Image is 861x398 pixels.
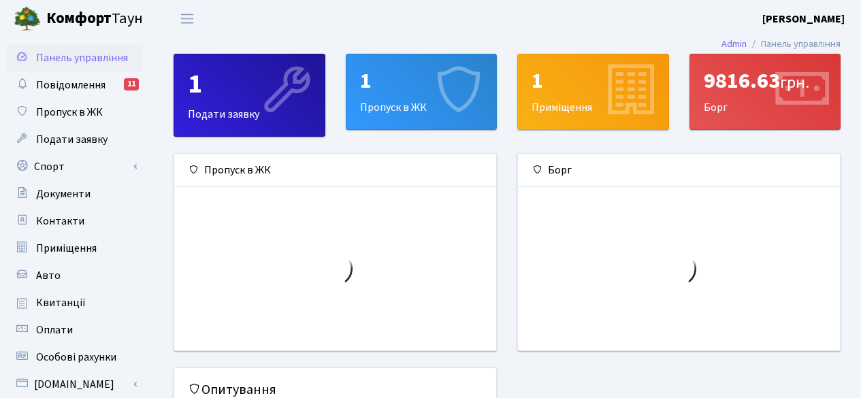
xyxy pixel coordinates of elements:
[7,208,143,235] a: Контакти
[7,316,143,344] a: Оплати
[7,126,143,153] a: Подати заявку
[14,5,41,33] img: logo.png
[7,153,143,180] a: Спорт
[518,54,668,129] div: Приміщення
[46,7,112,29] b: Комфорт
[762,11,845,27] a: [PERSON_NAME]
[704,68,827,94] div: 9816.63
[36,105,103,120] span: Пропуск в ЖК
[7,344,143,371] a: Особові рахунки
[124,78,139,90] div: 11
[7,235,143,262] a: Приміщення
[36,50,128,65] span: Панель управління
[7,289,143,316] a: Квитанції
[701,30,861,59] nav: breadcrumb
[46,7,143,31] span: Таун
[7,99,143,126] a: Пропуск в ЖК
[174,54,325,137] a: 1Подати заявку
[346,54,498,130] a: 1Пропуск в ЖК
[762,12,845,27] b: [PERSON_NAME]
[721,37,747,51] a: Admin
[36,78,105,93] span: Повідомлення
[36,132,108,147] span: Подати заявку
[36,241,97,256] span: Приміщення
[36,214,84,229] span: Контакти
[747,37,841,52] li: Панель управління
[346,54,497,129] div: Пропуск в ЖК
[174,54,325,136] div: Подати заявку
[36,322,73,337] span: Оплати
[7,262,143,289] a: Авто
[7,180,143,208] a: Документи
[36,350,116,365] span: Особові рахунки
[7,371,143,398] a: [DOMAIN_NAME]
[36,186,91,201] span: Документи
[690,54,841,129] div: Борг
[188,68,311,101] div: 1
[188,382,483,398] h5: Опитування
[532,68,655,94] div: 1
[174,154,496,187] div: Пропуск в ЖК
[517,54,669,130] a: 1Приміщення
[36,295,86,310] span: Квитанції
[7,71,143,99] a: Повідомлення11
[360,68,483,94] div: 1
[518,154,840,187] div: Борг
[36,268,61,283] span: Авто
[170,7,204,30] button: Переключити навігацію
[7,44,143,71] a: Панель управління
